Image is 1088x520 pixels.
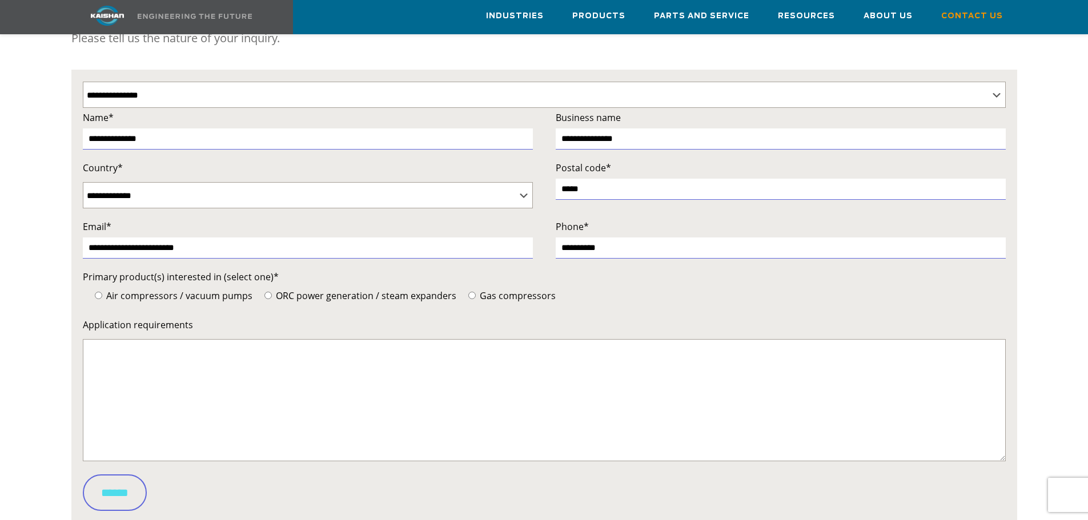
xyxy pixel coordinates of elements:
label: Phone* [556,219,1006,235]
img: kaishan logo [65,6,150,26]
span: Contact Us [941,10,1003,23]
a: Industries [486,1,544,31]
a: Resources [778,1,835,31]
span: Gas compressors [477,289,556,302]
label: Country* [83,160,533,176]
input: Air compressors / vacuum pumps [95,292,102,299]
a: Contact Us [941,1,1003,31]
span: Air compressors / vacuum pumps [104,289,252,302]
a: Parts and Service [654,1,749,31]
label: Business name [556,110,1006,126]
span: Parts and Service [654,10,749,23]
p: Please tell us the nature of your inquiry. [71,27,1017,50]
span: About Us [864,10,913,23]
span: ORC power generation / steam expanders [274,289,456,302]
span: Products [572,10,625,23]
a: Products [572,1,625,31]
label: Name* [83,110,533,126]
span: Resources [778,10,835,23]
label: Postal code* [556,160,1006,176]
form: Contact form [83,110,1006,519]
img: Engineering the future [138,14,252,19]
span: Industries [486,10,544,23]
a: About Us [864,1,913,31]
input: Gas compressors [468,292,476,299]
label: Application requirements [83,317,1006,333]
label: Email* [83,219,533,235]
input: ORC power generation / steam expanders [264,292,272,299]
